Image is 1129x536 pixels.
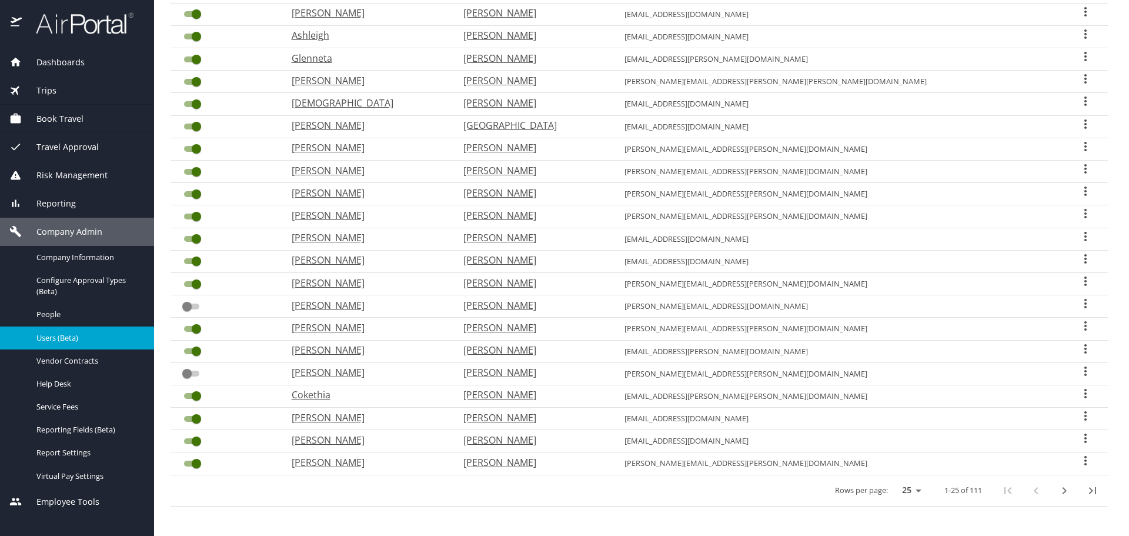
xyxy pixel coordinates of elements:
[23,12,133,35] img: airportal-logo.png
[944,487,982,494] p: 1-25 of 111
[22,169,108,182] span: Risk Management
[615,71,1063,93] td: [PERSON_NAME][EMAIL_ADDRESS][PERSON_NAME][PERSON_NAME][DOMAIN_NAME]
[615,25,1063,48] td: [EMAIL_ADDRESS][DOMAIN_NAME]
[292,74,440,88] p: [PERSON_NAME]
[615,115,1063,138] td: [EMAIL_ADDRESS][DOMAIN_NAME]
[292,411,440,425] p: [PERSON_NAME]
[463,186,600,200] p: [PERSON_NAME]
[463,253,600,267] p: [PERSON_NAME]
[292,455,440,470] p: [PERSON_NAME]
[36,401,140,412] span: Service Fees
[292,298,440,312] p: [PERSON_NAME]
[463,96,600,110] p: [PERSON_NAME]
[615,228,1063,250] td: [EMAIL_ADDRESS][DOMAIN_NAME]
[292,186,440,200] p: [PERSON_NAME]
[292,6,440,20] p: [PERSON_NAME]
[615,161,1063,183] td: [PERSON_NAME][EMAIL_ADDRESS][PERSON_NAME][DOMAIN_NAME]
[463,118,600,132] p: [GEOGRAPHIC_DATA]
[36,275,140,297] span: Configure Approval Types (Beta)
[463,455,600,470] p: [PERSON_NAME]
[292,208,440,222] p: [PERSON_NAME]
[1078,477,1107,505] button: last page
[615,452,1063,475] td: [PERSON_NAME][EMAIL_ADDRESS][PERSON_NAME][DOMAIN_NAME]
[463,411,600,425] p: [PERSON_NAME]
[615,408,1063,430] td: [EMAIL_ADDRESS][DOMAIN_NAME]
[615,385,1063,407] td: [EMAIL_ADDRESS][PERSON_NAME][PERSON_NAME][DOMAIN_NAME]
[36,378,140,389] span: Help Desk
[292,164,440,178] p: [PERSON_NAME]
[292,96,440,110] p: [DEMOGRAPHIC_DATA]
[615,138,1063,160] td: [PERSON_NAME][EMAIL_ADDRESS][PERSON_NAME][DOMAIN_NAME]
[22,84,56,97] span: Trips
[292,388,440,402] p: Cokethia
[463,365,600,379] p: [PERSON_NAME]
[615,430,1063,452] td: [EMAIL_ADDRESS][DOMAIN_NAME]
[615,48,1063,71] td: [EMAIL_ADDRESS][PERSON_NAME][DOMAIN_NAME]
[292,253,440,267] p: [PERSON_NAME]
[22,495,99,508] span: Employee Tools
[22,56,85,69] span: Dashboards
[615,295,1063,318] td: [PERSON_NAME][EMAIL_ADDRESS][DOMAIN_NAME]
[615,362,1063,385] td: [PERSON_NAME][EMAIL_ADDRESS][PERSON_NAME][DOMAIN_NAME]
[292,118,440,132] p: [PERSON_NAME]
[615,183,1063,205] td: [PERSON_NAME][EMAIL_ADDRESS][PERSON_NAME][DOMAIN_NAME]
[463,343,600,357] p: [PERSON_NAME]
[463,164,600,178] p: [PERSON_NAME]
[36,252,140,263] span: Company Information
[36,471,140,482] span: Virtual Pay Settings
[292,51,440,65] p: Glenneta
[36,424,140,435] span: Reporting Fields (Beta)
[36,355,140,367] span: Vendor Contracts
[11,12,23,35] img: icon-airportal.png
[292,276,440,290] p: [PERSON_NAME]
[463,141,600,155] p: [PERSON_NAME]
[463,276,600,290] p: [PERSON_NAME]
[463,298,600,312] p: [PERSON_NAME]
[463,208,600,222] p: [PERSON_NAME]
[1050,477,1078,505] button: next page
[463,231,600,245] p: [PERSON_NAME]
[615,272,1063,295] td: [PERSON_NAME][EMAIL_ADDRESS][PERSON_NAME][DOMAIN_NAME]
[835,487,888,494] p: Rows per page:
[22,197,76,210] span: Reporting
[463,321,600,335] p: [PERSON_NAME]
[615,340,1063,362] td: [EMAIL_ADDRESS][PERSON_NAME][DOMAIN_NAME]
[463,28,600,42] p: [PERSON_NAME]
[615,3,1063,25] td: [EMAIL_ADDRESS][DOMAIN_NAME]
[36,447,140,458] span: Report Settings
[36,309,140,320] span: People
[22,225,102,238] span: Company Admin
[292,321,440,335] p: [PERSON_NAME]
[22,112,83,125] span: Book Travel
[463,74,600,88] p: [PERSON_NAME]
[292,365,440,379] p: [PERSON_NAME]
[292,141,440,155] p: [PERSON_NAME]
[292,231,440,245] p: [PERSON_NAME]
[615,93,1063,115] td: [EMAIL_ADDRESS][DOMAIN_NAME]
[615,318,1063,340] td: [PERSON_NAME][EMAIL_ADDRESS][PERSON_NAME][DOMAIN_NAME]
[463,388,600,402] p: [PERSON_NAME]
[22,141,99,154] span: Travel Approval
[463,51,600,65] p: [PERSON_NAME]
[463,433,600,447] p: [PERSON_NAME]
[615,250,1063,272] td: [EMAIL_ADDRESS][DOMAIN_NAME]
[292,343,440,357] p: [PERSON_NAME]
[292,28,440,42] p: Ashleigh
[893,482,926,500] select: rows per page
[292,433,440,447] p: [PERSON_NAME]
[463,6,600,20] p: [PERSON_NAME]
[615,205,1063,228] td: [PERSON_NAME][EMAIL_ADDRESS][PERSON_NAME][DOMAIN_NAME]
[36,332,140,344] span: Users (Beta)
